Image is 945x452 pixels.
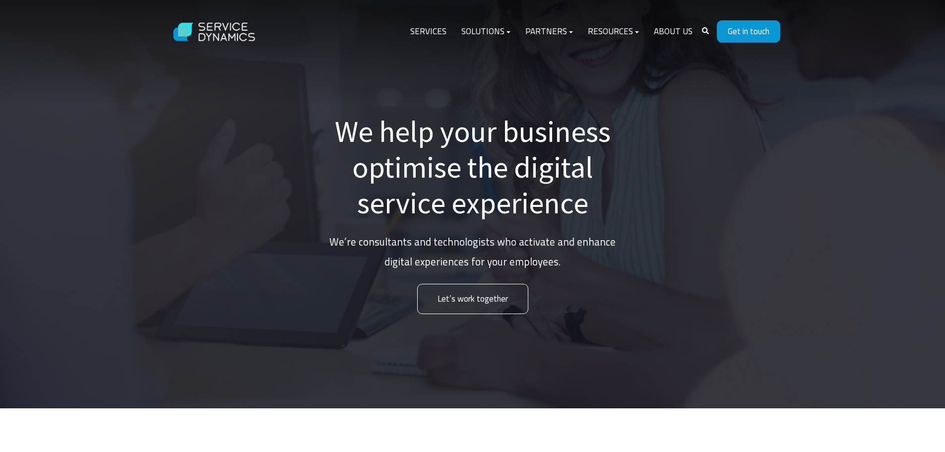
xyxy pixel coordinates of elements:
a: Services [403,20,454,44]
a: About Us [646,20,700,44]
a: Partners [518,20,580,44]
h1: We help your business optimise the digital service experience [324,114,622,221]
img: Service Dynamics Logo - White [165,13,264,51]
div: Navigation Menu [403,20,700,44]
a: Get in touch [717,20,780,43]
a: Let’s work together [417,284,528,314]
a: Solutions [454,20,518,44]
p: We’re consultants and technologists who activate and enhance digital experiences for your employees. [324,232,622,272]
a: Resources [580,20,646,44]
